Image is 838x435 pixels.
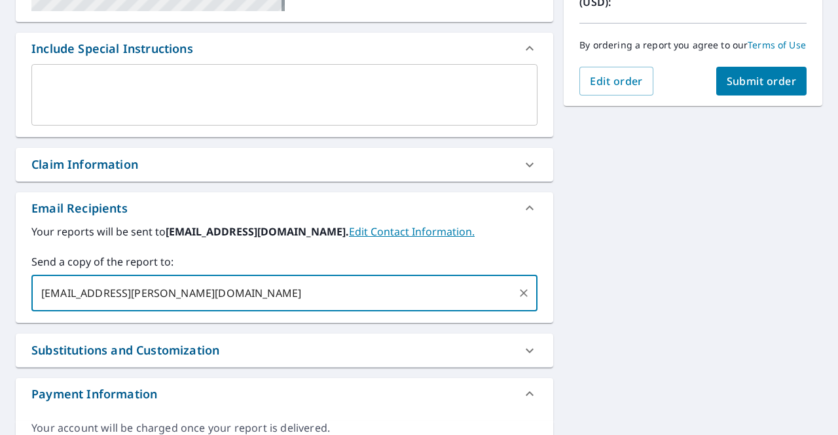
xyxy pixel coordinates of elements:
div: Email Recipients [31,200,128,217]
button: Edit order [579,67,653,96]
div: Email Recipients [16,192,553,224]
label: Send a copy of the report to: [31,254,537,270]
p: By ordering a report you agree to our [579,39,807,51]
button: Clear [515,284,533,302]
span: Submit order [727,74,797,88]
button: Submit order [716,67,807,96]
b: [EMAIL_ADDRESS][DOMAIN_NAME]. [166,224,349,239]
div: Claim Information [31,156,138,173]
div: Substitutions and Customization [31,341,219,359]
div: Include Special Instructions [31,40,193,58]
a: Terms of Use [748,39,806,51]
div: Include Special Instructions [16,33,553,64]
div: Claim Information [16,148,553,181]
label: Your reports will be sent to [31,224,537,239]
a: EditContactInfo [349,224,475,239]
div: Payment Information [31,385,157,403]
span: Edit order [590,74,643,88]
div: Substitutions and Customization [16,334,553,367]
div: Payment Information [16,378,553,409]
